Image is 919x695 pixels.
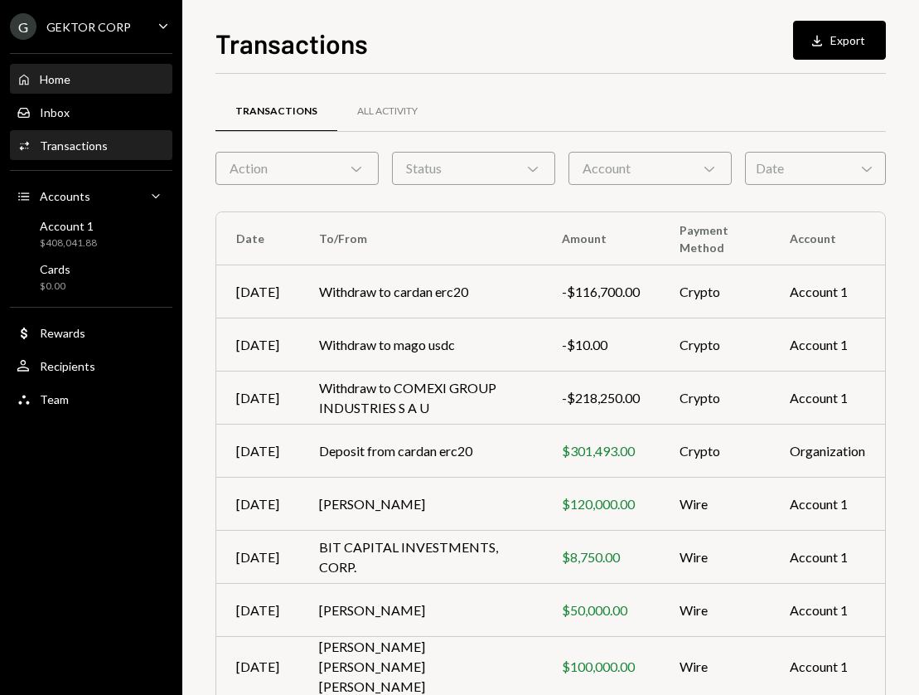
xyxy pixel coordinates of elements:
td: Account 1 [770,372,885,425]
div: $301,493.00 [562,441,640,461]
td: [PERSON_NAME] [299,478,542,531]
a: All Activity [337,90,438,133]
td: Wire [660,478,770,531]
td: Wire [660,531,770,584]
td: Withdraw to mago usdc [299,318,542,372]
button: Export [793,21,886,60]
div: Status [392,152,555,185]
div: Transactions [235,104,317,119]
a: Recipients [10,351,172,381]
div: -$116,700.00 [562,282,640,302]
div: $120,000.00 [562,494,640,514]
div: [DATE] [236,657,279,677]
td: BIT CAPITAL INVESTMENTS, CORP. [299,531,542,584]
a: Transactions [215,90,337,133]
td: Account 1 [770,531,885,584]
div: [DATE] [236,282,279,302]
a: Accounts [10,181,172,211]
td: Deposit from cardan erc20 [299,425,542,478]
th: Amount [542,212,660,265]
div: All Activity [357,104,418,119]
div: [DATE] [236,600,279,620]
td: Crypto [660,318,770,372]
a: Inbox [10,97,172,127]
td: Withdraw to COMEXI GROUP INDUSTRIES S A U [299,372,542,425]
div: Rewards [40,326,85,340]
div: Account 1 [40,219,97,233]
td: [PERSON_NAME] [299,584,542,637]
div: Date [745,152,886,185]
div: -$10.00 [562,335,640,355]
div: Team [40,392,69,406]
div: $50,000.00 [562,600,640,620]
div: $408,041.88 [40,236,97,250]
div: [DATE] [236,388,279,408]
th: Payment Method [660,212,770,265]
div: [DATE] [236,547,279,567]
div: $100,000.00 [562,657,640,677]
div: GEKTOR CORP [46,20,131,34]
th: To/From [299,212,542,265]
div: Inbox [40,105,70,119]
td: Crypto [660,265,770,318]
div: [DATE] [236,494,279,514]
a: Home [10,64,172,94]
div: [DATE] [236,441,279,461]
td: Account 1 [770,478,885,531]
a: Team [10,384,172,414]
a: Rewards [10,318,172,347]
div: [DATE] [236,335,279,355]
td: Account 1 [770,584,885,637]
div: Home [40,72,70,86]
td: Crypto [660,425,770,478]
td: Withdraw to cardan erc20 [299,265,542,318]
div: $8,750.00 [562,547,640,567]
div: G [10,13,36,40]
td: Organization [770,425,885,478]
td: Wire [660,584,770,637]
h1: Transactions [215,27,368,60]
a: Transactions [10,130,172,160]
th: Account [770,212,885,265]
a: Cards$0.00 [10,257,172,297]
div: Account [568,152,732,185]
th: Date [216,212,299,265]
div: -$218,250.00 [562,388,640,408]
div: $0.00 [40,279,70,294]
div: Cards [40,262,70,276]
div: Recipients [40,359,95,373]
div: Transactions [40,139,108,153]
td: Account 1 [770,318,885,372]
div: Accounts [40,189,90,203]
td: Account 1 [770,265,885,318]
a: Account 1$408,041.88 [10,214,172,254]
div: Action [215,152,379,185]
td: Crypto [660,372,770,425]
